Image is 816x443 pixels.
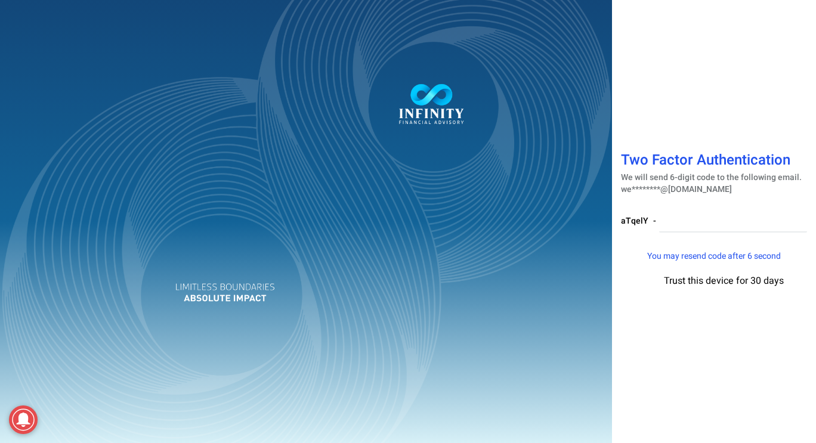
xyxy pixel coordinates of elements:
[621,153,807,171] h1: Two Factor Authentication
[621,171,802,184] span: We will send 6-digit code to the following email.
[664,274,784,288] span: Trust this device for 30 days
[647,250,781,262] span: You may resend code after 6 second
[621,215,648,227] span: aTqelY
[653,215,656,227] span: -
